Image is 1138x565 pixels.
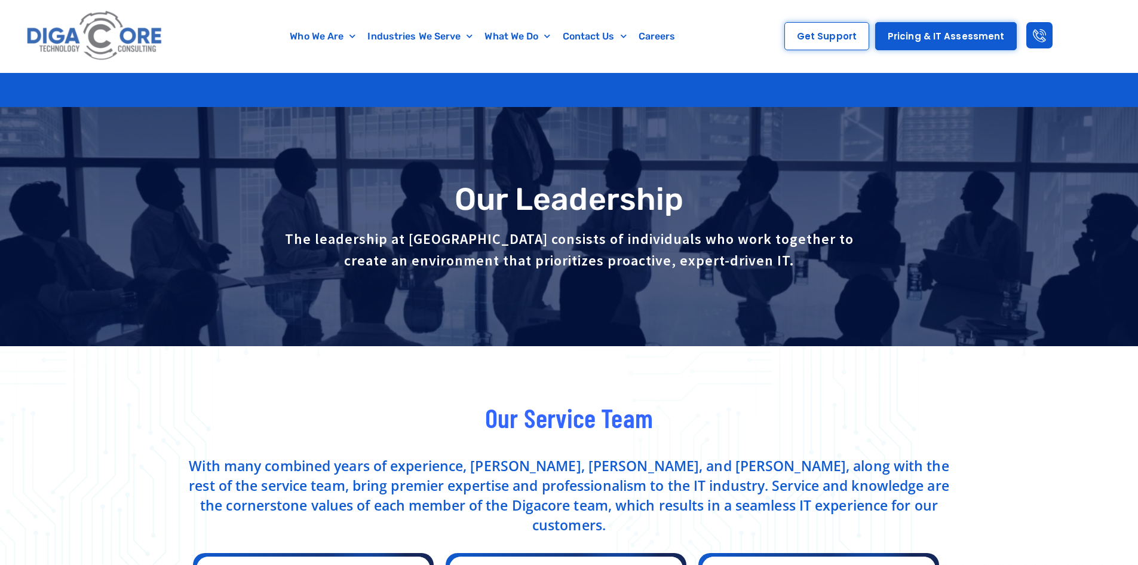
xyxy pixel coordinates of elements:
[797,32,857,41] span: Get Support
[361,23,478,50] a: Industries We Serve
[283,228,856,271] p: The leadership at [GEOGRAPHIC_DATA] consists of individuals who work together to create an enviro...
[284,23,361,50] a: Who We Are
[187,456,952,535] p: With many combined years of experience, [PERSON_NAME], [PERSON_NAME], and [PERSON_NAME], along wi...
[875,22,1017,50] a: Pricing & IT Assessment
[784,22,869,50] a: Get Support
[485,401,653,433] span: Our Service Team
[888,32,1004,41] span: Pricing & IT Assessment
[224,23,742,50] nav: Menu
[633,23,682,50] a: Careers
[187,182,952,216] h1: Our Leadership
[478,23,556,50] a: What We Do
[23,6,167,66] img: Digacore logo 1
[557,23,633,50] a: Contact Us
